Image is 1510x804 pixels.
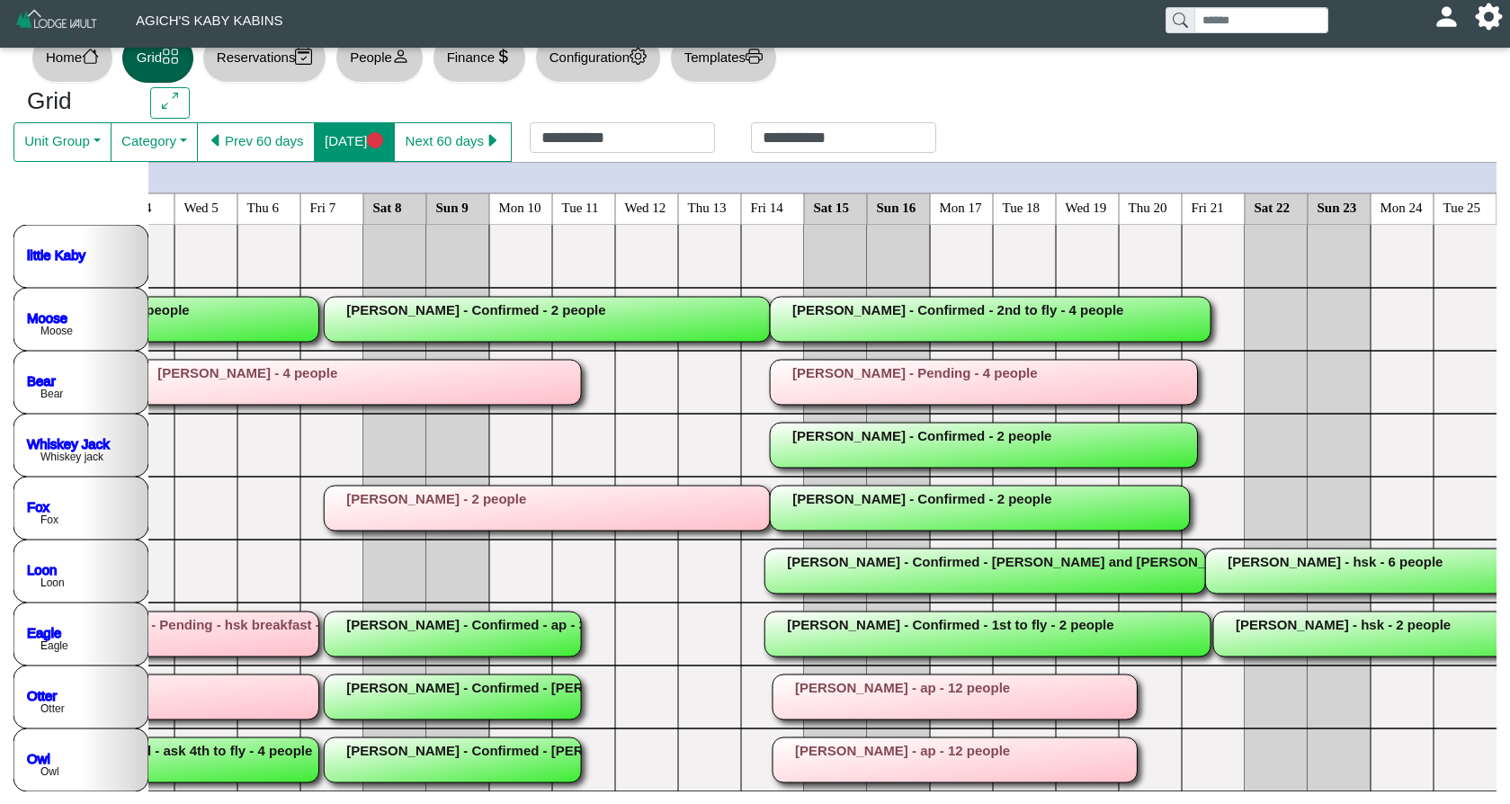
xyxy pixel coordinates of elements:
[670,33,777,83] button: Templatesprinter
[495,48,512,65] svg: currency dollar
[433,33,526,83] button: Financecurrency dollar
[162,93,179,110] svg: arrows angle expand
[688,200,727,214] text: Thu 13
[394,122,512,162] button: Next 60 dayscaret right fill
[31,33,113,83] button: Homehouse
[1255,200,1291,214] text: Sat 22
[162,48,179,65] svg: grid
[1003,200,1041,214] text: Tue 18
[40,765,59,778] text: Owl
[208,132,225,149] svg: caret left fill
[1443,200,1481,214] text: Tue 25
[27,687,57,702] a: Otter
[436,200,469,214] text: Sun 9
[27,624,61,639] a: Eagle
[499,200,541,214] text: Mon 10
[1066,200,1107,214] text: Wed 19
[40,325,73,337] text: Moose
[940,200,983,214] text: Mon 17
[197,122,315,162] button: caret left fillPrev 60 days
[247,200,280,214] text: Thu 6
[111,122,198,162] button: Category
[746,48,763,65] svg: printer
[1129,200,1167,214] text: Thu 20
[630,48,647,65] svg: gear
[625,200,666,214] text: Wed 12
[27,750,50,765] a: Owl
[27,246,86,262] a: little Kaby
[1440,10,1453,23] svg: person fill
[530,122,715,153] input: Check in
[40,514,58,526] text: Fox
[27,435,110,451] a: Whiskey Jack
[40,639,68,652] text: Eagle
[202,33,326,83] button: Reservationscalendar2 check
[1318,200,1357,214] text: Sun 23
[27,87,123,116] h3: Grid
[27,309,67,325] a: Moose
[1192,200,1224,214] text: Fri 21
[40,702,65,715] text: Otter
[40,576,65,589] text: Loon
[184,200,219,214] text: Wed 5
[562,200,599,214] text: Tue 11
[82,48,99,65] svg: house
[877,200,916,214] text: Sun 16
[751,122,936,153] input: Check out
[40,388,63,400] text: Bear
[27,372,56,388] a: Bear
[14,7,100,39] img: Z
[392,48,409,65] svg: person
[150,87,189,120] button: arrows angle expand
[40,451,104,463] text: Whiskey jack
[1380,200,1424,214] text: Mon 24
[310,200,336,214] text: Fri 7
[295,48,312,65] svg: calendar2 check
[27,561,57,576] a: Loon
[27,498,50,514] a: Fox
[367,132,384,149] svg: circle fill
[1482,10,1496,23] svg: gear fill
[1173,13,1187,27] svg: search
[535,33,661,83] button: Configurationgear
[484,132,501,149] svg: caret right fill
[13,122,112,162] button: Unit Group
[335,33,423,83] button: Peopleperson
[751,200,784,214] text: Fri 14
[122,33,193,83] button: Gridgrid
[373,200,402,214] text: Sat 8
[314,122,395,162] button: [DATE]circle fill
[814,200,850,214] text: Sat 15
